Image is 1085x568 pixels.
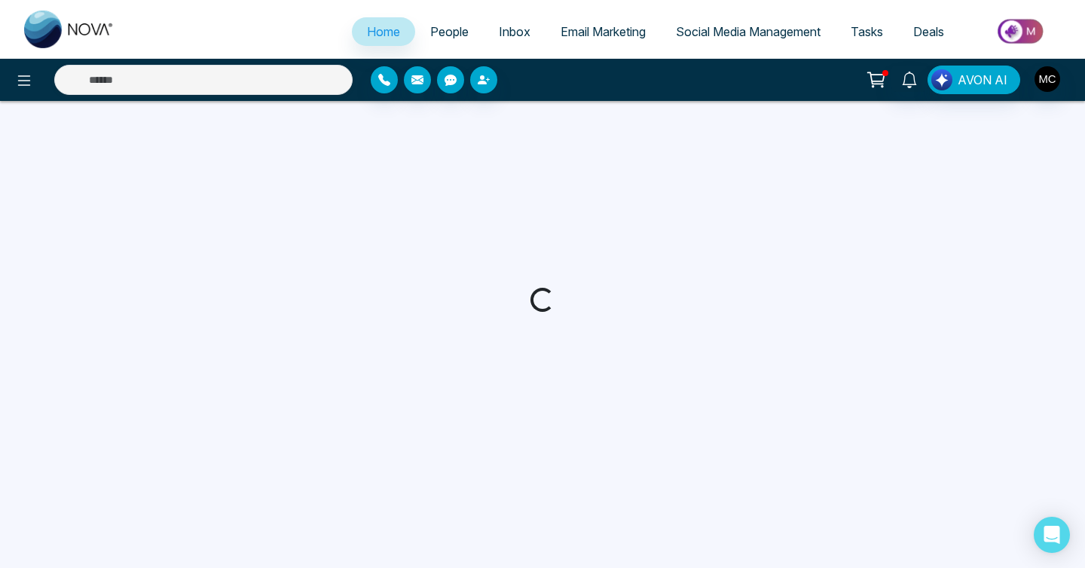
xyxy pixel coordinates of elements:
[928,66,1020,94] button: AVON AI
[415,17,484,46] a: People
[898,17,959,46] a: Deals
[661,17,836,46] a: Social Media Management
[352,17,415,46] a: Home
[851,24,883,39] span: Tasks
[546,17,661,46] a: Email Marketing
[836,17,898,46] a: Tasks
[499,24,530,39] span: Inbox
[931,69,952,90] img: Lead Flow
[561,24,646,39] span: Email Marketing
[24,11,115,48] img: Nova CRM Logo
[1035,66,1060,92] img: User Avatar
[430,24,469,39] span: People
[484,17,546,46] a: Inbox
[967,14,1076,48] img: Market-place.gif
[367,24,400,39] span: Home
[676,24,821,39] span: Social Media Management
[913,24,944,39] span: Deals
[1034,517,1070,553] div: Open Intercom Messenger
[958,71,1007,89] span: AVON AI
